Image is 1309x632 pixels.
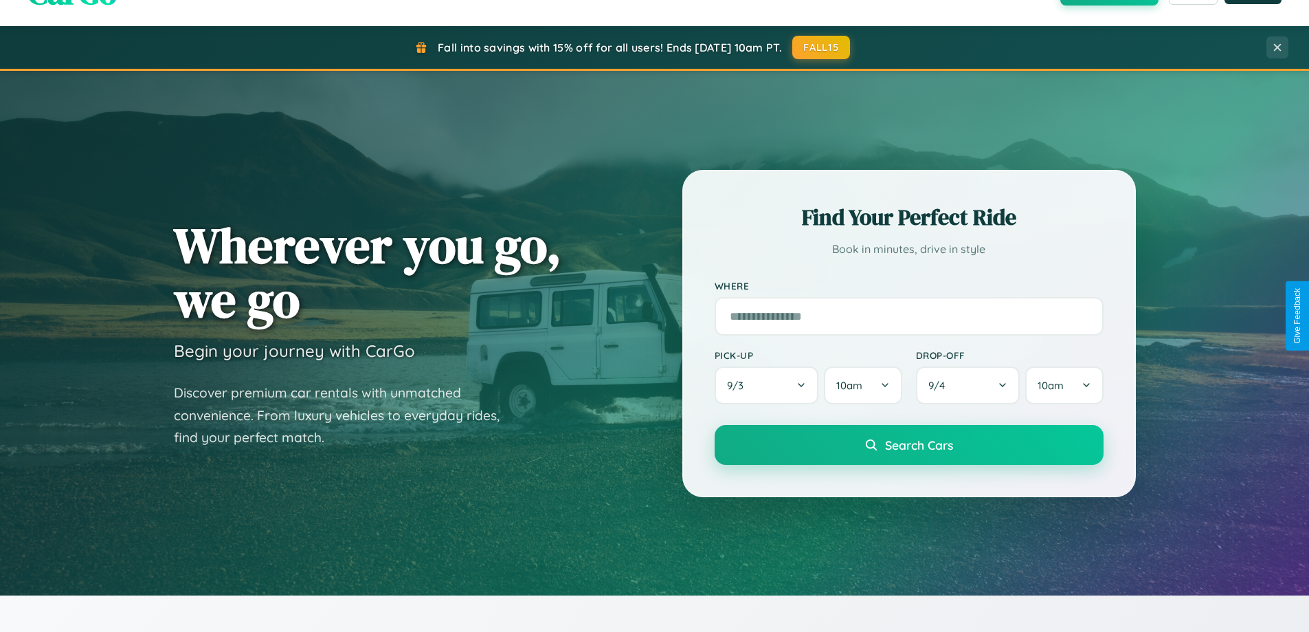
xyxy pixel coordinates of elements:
h2: Find Your Perfect Ride [715,202,1104,232]
span: 9 / 3 [727,379,750,392]
label: Where [715,280,1104,292]
span: 10am [836,379,862,392]
h1: Wherever you go, we go [174,218,561,327]
button: 10am [824,367,902,404]
label: Pick-up [715,349,902,361]
div: Give Feedback [1293,288,1302,344]
button: 9/4 [916,367,1020,404]
span: 9 / 4 [928,379,952,392]
button: 9/3 [715,367,819,404]
button: FALL15 [792,36,850,59]
label: Drop-off [916,349,1104,361]
button: Search Cars [715,425,1104,465]
span: 10am [1038,379,1064,392]
p: Discover premium car rentals with unmatched convenience. From luxury vehicles to everyday rides, ... [174,382,517,449]
h3: Begin your journey with CarGo [174,340,415,361]
p: Book in minutes, drive in style [715,239,1104,259]
span: Search Cars [885,437,953,453]
span: Fall into savings with 15% off for all users! Ends [DATE] 10am PT. [438,41,782,54]
button: 10am [1025,367,1103,404]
